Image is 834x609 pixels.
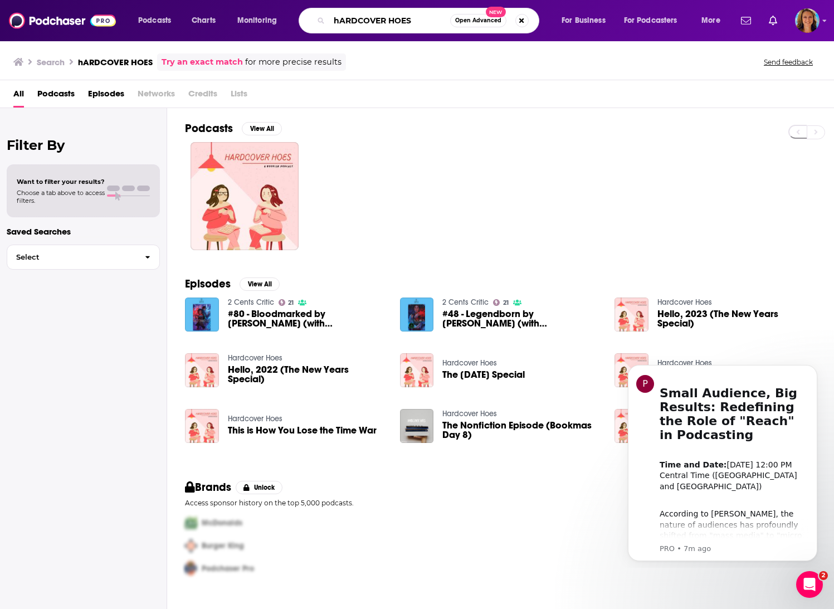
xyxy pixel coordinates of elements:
[701,13,720,28] span: More
[329,12,450,30] input: Search podcasts, credits, & more...
[7,245,160,270] button: Select
[202,564,254,573] span: Podchaser Pro
[13,85,24,108] a: All
[245,56,342,69] span: for more precise results
[185,353,219,387] img: Hello, 2022 (The New Years Special)
[400,298,434,332] img: #48 - Legendborn by Tracy Deonn (with Sam Dixon and Sammi Skorstad of Hardcover Hoes)
[442,370,525,379] a: The 2022 Halloween Special
[442,309,601,328] a: #48 - Legendborn by Tracy Deonn (with Sam Dixon and Sammi Skorstad of Hardcover Hoes)
[614,353,648,387] img: The Personality Quiz Episode
[795,8,820,33] img: User Profile
[442,358,497,368] a: Hardcover Hoes
[185,409,219,443] img: This is How You Lose the Time War
[442,421,601,440] a: The Nonfiction Episode (Bookmas Day 8)
[309,8,550,33] div: Search podcasts, credits, & more...
[400,353,434,387] img: The 2022 Halloween Special
[228,414,282,423] a: Hardcover Hoes
[188,85,217,108] span: Credits
[37,85,75,108] a: Podcasts
[185,480,231,494] h2: Brands
[611,355,834,568] iframe: Intercom notifications message
[228,309,387,328] a: #80 - Bloodmarked by Tracy Deonn (with Sam Cabrera-Dixon of Hardcover Hoes)
[795,8,820,33] span: Logged in as MeganBeatie
[185,298,219,332] img: #80 - Bloodmarked by Tracy Deonn (with Sam Cabrera-Dixon of Hardcover Hoes)
[192,13,216,28] span: Charts
[279,299,294,306] a: 21
[288,300,294,305] span: 21
[657,298,712,307] a: Hardcover Hoes
[795,8,820,33] button: Show profile menu
[185,121,282,135] a: PodcastsView All
[230,12,291,30] button: open menu
[228,298,274,307] a: 2 Cents Critic
[17,178,105,186] span: Want to filter your results?
[202,518,242,528] span: McDonalds
[228,365,387,384] a: Hello, 2022 (The New Years Special)
[185,277,231,291] h2: Episodes
[228,309,387,328] span: #80 - Bloodmarked by [PERSON_NAME] (with [PERSON_NAME] of Hardcover Hoes)
[228,426,377,435] a: This is How You Lose the Time War
[624,13,677,28] span: For Podcasters
[486,7,506,17] span: New
[7,254,136,261] span: Select
[237,13,277,28] span: Monitoring
[228,353,282,363] a: Hardcover Hoes
[796,571,823,598] iframe: Intercom live chat
[442,370,525,379] span: The [DATE] Special
[185,121,233,135] h2: Podcasts
[400,409,434,443] img: The Nonfiction Episode (Bookmas Day 8)
[7,137,160,153] h2: Filter By
[88,85,124,108] a: Episodes
[17,189,105,204] span: Choose a tab above to access filters.
[242,122,282,135] button: View All
[78,57,153,67] h3: hARDCOVER HOES
[562,13,606,28] span: For Business
[554,12,620,30] button: open menu
[760,57,816,67] button: Send feedback
[455,18,501,23] span: Open Advanced
[442,298,489,307] a: 2 Cents Critic
[181,511,202,534] img: First Pro Logo
[181,534,202,557] img: Second Pro Logo
[617,12,694,30] button: open menu
[185,277,280,291] a: EpisodesView All
[138,85,175,108] span: Networks
[819,571,828,580] span: 2
[737,11,755,30] a: Show notifications dropdown
[764,11,782,30] a: Show notifications dropdown
[657,309,816,328] a: Hello, 2023 (The New Years Special)
[240,277,280,291] button: View All
[236,481,283,494] button: Unlock
[7,226,160,237] p: Saved Searches
[442,409,497,418] a: Hardcover Hoes
[442,309,601,328] span: #48 - Legendborn by [PERSON_NAME] (with [PERSON_NAME] and [PERSON_NAME] of Hardcover Hoes)
[503,300,509,305] span: 21
[181,557,202,580] img: Third Pro Logo
[694,12,734,30] button: open menu
[614,298,648,332] img: Hello, 2023 (The New Years Special)
[37,57,65,67] h3: Search
[130,12,186,30] button: open menu
[450,14,506,27] button: Open AdvancedNew
[162,56,243,69] a: Try an exact match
